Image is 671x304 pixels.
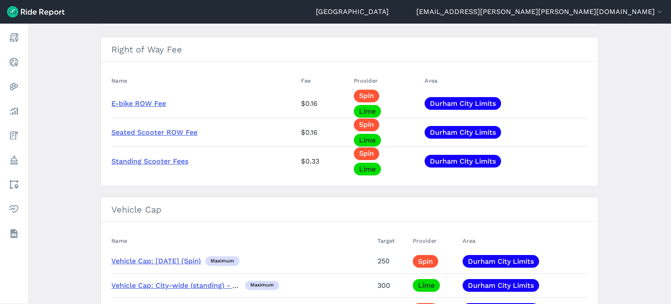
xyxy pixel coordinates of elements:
[374,249,409,273] td: 250
[111,128,197,136] a: Seated Scooter ROW Fee
[463,255,539,268] a: Durham City Limits
[413,279,440,292] a: Lime
[354,105,381,118] a: Lime
[421,72,588,89] th: Area
[6,226,22,241] a: Datasets
[354,90,379,102] a: Spin
[111,157,188,165] a: Standing Scooter Fees
[245,281,279,290] div: maximum
[101,197,598,222] h3: Vehicle Cap
[111,232,374,249] th: Name
[413,255,438,268] a: Spin
[354,134,381,147] a: Lime
[416,7,664,17] button: [EMAIL_ADDRESS][PERSON_NAME][PERSON_NAME][DOMAIN_NAME]
[301,155,347,168] div: $0.33
[101,37,598,62] h3: Right of Way Fee
[205,256,239,266] div: maximum
[6,30,22,45] a: Report
[111,281,249,290] a: Vehicle Cap: City-wide (standing) - Lime
[6,152,22,168] a: Policy
[6,201,22,217] a: Health
[354,119,379,131] a: Spin
[459,232,588,249] th: Area
[301,126,347,139] div: $0.16
[374,273,409,297] td: 300
[6,79,22,94] a: Heatmaps
[6,177,22,192] a: Areas
[6,128,22,143] a: Fees
[301,97,347,110] div: $0.16
[111,257,201,265] a: Vehicle Cap: [DATE] (Spin)
[425,97,501,110] a: Durham City Limits
[350,72,421,89] th: Provider
[111,72,297,89] th: Name
[297,72,350,89] th: Fee
[354,147,379,160] a: Spin
[409,232,459,249] th: Provider
[7,6,65,17] img: Ride Report
[6,54,22,70] a: Realtime
[316,7,389,17] a: [GEOGRAPHIC_DATA]
[425,155,501,168] a: Durham City Limits
[354,163,381,175] a: Lime
[425,126,501,139] a: Durham City Limits
[463,279,539,292] a: Durham City Limits
[6,103,22,119] a: Analyze
[111,99,166,108] a: E-bike ROW Fee
[374,232,409,249] th: Target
